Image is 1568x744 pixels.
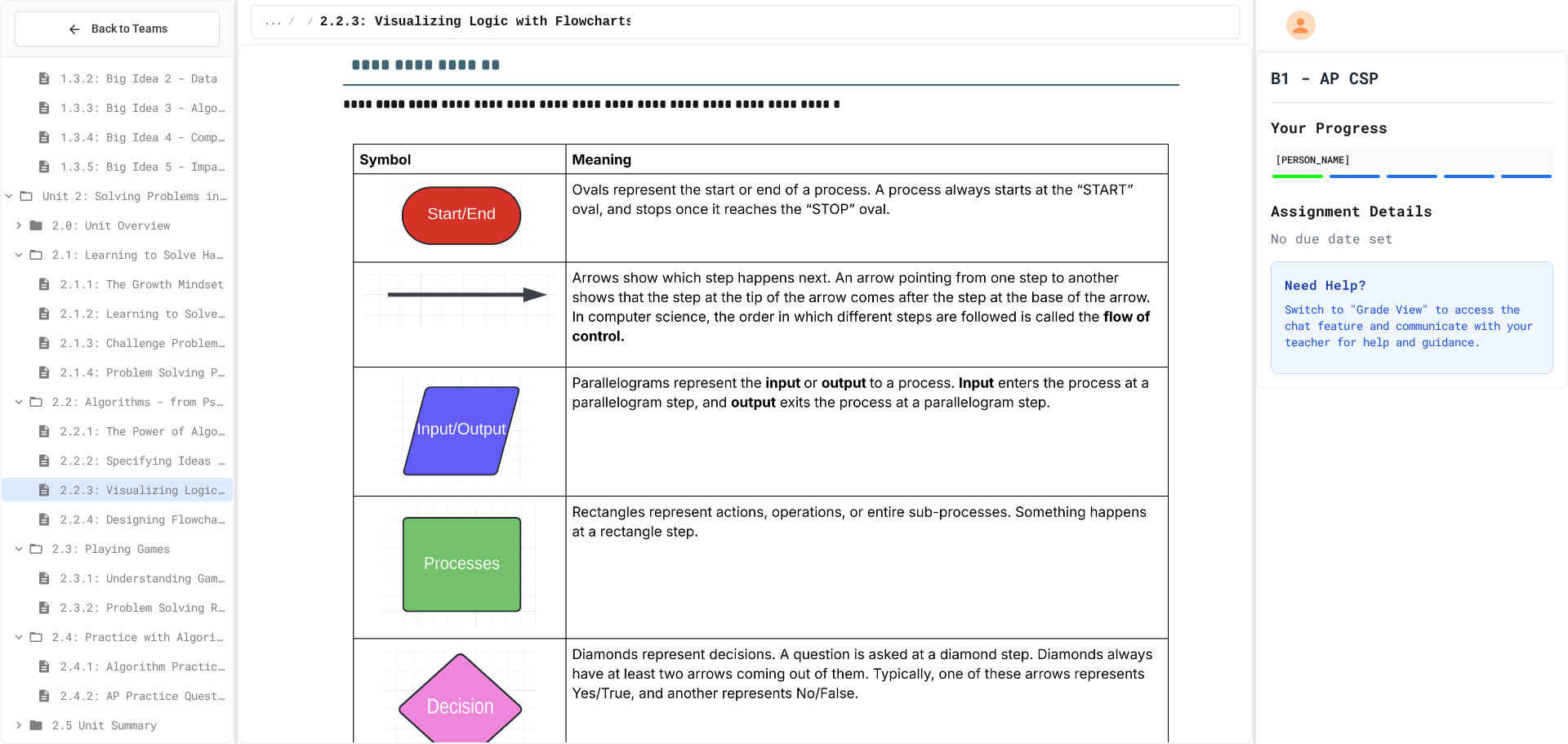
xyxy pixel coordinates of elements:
[308,16,314,29] span: /
[60,569,226,586] span: 2.3.1: Understanding Games with Flowcharts
[60,334,226,351] span: 2.1.3: Challenge Problem - The Bridge
[60,99,226,116] span: 1.3.3: Big Idea 3 - Algorithms and Programming
[1271,66,1379,89] h1: B1 - AP CSP
[60,363,226,381] span: 2.1.4: Problem Solving Practice
[265,16,283,29] span: ...
[1271,116,1553,139] h2: Your Progress
[60,422,226,439] span: 2.2.1: The Power of Algorithms
[60,305,226,322] span: 2.1.2: Learning to Solve Hard Problems
[60,69,226,87] span: 1.3.2: Big Idea 2 - Data
[60,510,226,528] span: 2.2.4: Designing Flowcharts
[15,11,220,47] button: Back to Teams
[60,452,226,469] span: 2.2.2: Specifying Ideas with Pseudocode
[52,246,226,263] span: 2.1: Learning to Solve Hard Problems
[91,20,167,38] span: Back to Teams
[60,158,226,175] span: 1.3.5: Big Idea 5 - Impact of Computing
[320,12,634,32] span: 2.2.3: Visualizing Logic with Flowcharts
[52,716,226,733] span: 2.5 Unit Summary
[52,216,226,234] span: 2.0: Unit Overview
[1276,152,1548,167] div: [PERSON_NAME]
[60,599,226,616] span: 2.3.2: Problem Solving Reflection
[1269,7,1320,44] div: My Account
[60,128,226,145] span: 1.3.4: Big Idea 4 - Computing Systems and Networks
[1271,199,1553,222] h2: Assignment Details
[60,657,226,675] span: 2.4.1: Algorithm Practice Exercises
[1271,229,1553,248] div: No due date set
[60,687,226,704] span: 2.4.2: AP Practice Questions
[52,540,226,557] span: 2.3: Playing Games
[42,187,226,204] span: Unit 2: Solving Problems in Computer Science
[52,393,226,410] span: 2.2: Algorithms - from Pseudocode to Flowcharts
[288,16,294,29] span: /
[60,275,226,292] span: 2.1.1: The Growth Mindset
[1285,275,1539,295] h3: Need Help?
[1285,301,1539,350] p: Switch to "Grade View" to access the chat feature and communicate with your teacher for help and ...
[60,481,226,498] span: 2.2.3: Visualizing Logic with Flowcharts
[52,628,226,645] span: 2.4: Practice with Algorithms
